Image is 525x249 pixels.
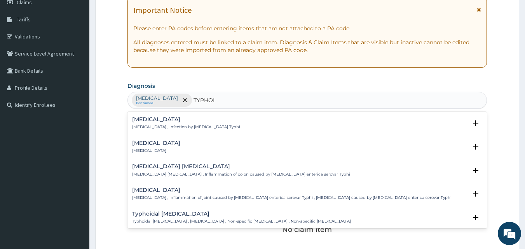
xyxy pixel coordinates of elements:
p: [MEDICAL_DATA] [136,95,178,101]
p: [MEDICAL_DATA] , Infection by [MEDICAL_DATA] Typhi [132,124,240,130]
h4: Typhoidal [MEDICAL_DATA] [132,211,351,217]
i: open select status [471,166,480,175]
i: open select status [471,213,480,222]
div: Minimize live chat window [127,4,146,23]
p: Please enter PA codes before entering items that are not attached to a PA code [133,24,481,32]
small: Confirmed [136,101,178,105]
i: open select status [471,118,480,128]
div: Chat with us now [40,44,131,54]
h4: [MEDICAL_DATA] [MEDICAL_DATA] [132,164,350,169]
span: Tariffs [17,16,31,23]
p: All diagnoses entered must be linked to a claim item. Diagnosis & Claim Items that are visible bu... [133,38,481,54]
p: [MEDICAL_DATA] , Inflammation of joint caused by [MEDICAL_DATA] enterica serovar Typhi , [MEDICAL... [132,195,452,200]
p: [MEDICAL_DATA] [132,148,180,153]
img: d_794563401_company_1708531726252_794563401 [14,39,31,58]
h4: [MEDICAL_DATA] [132,140,180,146]
p: [MEDICAL_DATA] [MEDICAL_DATA] , Inflammation of colon caused by [MEDICAL_DATA] enterica serovar T... [132,172,350,177]
h4: [MEDICAL_DATA] [132,117,240,122]
h1: Important Notice [133,6,192,14]
p: No claim item [282,226,332,233]
h4: [MEDICAL_DATA] [132,187,452,193]
span: We're online! [45,75,107,153]
textarea: Type your message and hit 'Enter' [4,166,148,193]
i: open select status [471,189,480,199]
i: open select status [471,142,480,151]
span: remove selection option [181,97,188,104]
label: Diagnosis [127,82,155,90]
p: Typhoidal [MEDICAL_DATA] , [MEDICAL_DATA] , Non-specific [MEDICAL_DATA] , Non-specific [MEDICAL_D... [132,219,351,224]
